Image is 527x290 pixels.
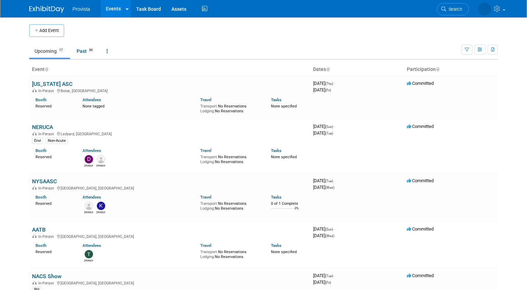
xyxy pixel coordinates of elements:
[84,210,93,214] div: Vince Gay
[200,104,218,108] span: Transport:
[87,48,95,53] span: 89
[200,160,215,164] span: Lodging:
[36,200,72,206] div: Reserved
[200,206,215,211] span: Lodging:
[325,88,331,92] span: (Fri)
[29,45,70,58] a: Upcoming17
[36,195,46,200] a: Booth
[313,81,335,86] span: [DATE]
[271,250,297,254] span: None specified
[84,163,93,168] div: Debbie Treat
[325,186,334,190] span: (Wed)
[200,103,261,113] div: No Reservations No Reservations
[36,248,72,255] div: Reserved
[38,186,56,191] span: In-Person
[32,89,37,92] img: In-Person Event
[200,155,218,159] span: Transport:
[334,81,335,86] span: -
[271,104,297,108] span: None specified
[325,125,333,129] span: (Sun)
[407,226,434,232] span: Committed
[38,132,56,136] span: In-Person
[85,250,93,258] img: Ted Vanzante
[36,148,46,153] a: Booth
[36,243,46,248] a: Booth
[83,195,101,200] a: Attendees
[334,124,335,129] span: -
[36,153,72,160] div: Reserved
[29,6,64,13] img: ExhibitDay
[97,202,105,210] img: Kyle Walter
[404,64,498,75] th: Participation
[83,148,101,153] a: Attendees
[271,155,297,159] span: None specified
[200,255,215,259] span: Lodging:
[85,155,93,163] img: Debbie Treat
[437,3,469,15] a: Search
[200,195,211,200] a: Travel
[313,178,335,183] span: [DATE]
[295,207,299,216] td: 0%
[32,186,37,190] img: In-Person Event
[478,2,491,16] img: Shai Davis
[200,153,261,164] div: No Reservations No Reservations
[97,155,105,163] img: Allyson Freeman
[45,66,48,72] a: Sort by Event Name
[200,248,261,259] div: No Reservations No Reservations
[407,124,434,129] span: Committed
[83,243,101,248] a: Attendees
[72,6,90,12] span: Provista
[32,280,308,285] div: [GEOGRAPHIC_DATA], [GEOGRAPHIC_DATA]
[325,82,333,86] span: (Thu)
[407,273,434,278] span: Committed
[83,103,195,109] div: None tagged
[32,124,53,130] a: NERUCA
[325,179,333,183] span: (Tue)
[325,131,333,135] span: (Tue)
[29,64,310,75] th: Event
[32,138,43,144] div: Envi
[313,226,335,232] span: [DATE]
[271,148,281,153] a: Tasks
[334,178,335,183] span: -
[407,178,434,183] span: Committed
[83,97,101,102] a: Attendees
[32,226,46,233] a: AATB
[36,97,46,102] a: Booth
[38,89,56,93] span: In-Person
[271,195,281,200] a: Tasks
[313,233,334,238] span: [DATE]
[334,226,335,232] span: -
[313,130,333,136] span: [DATE]
[200,148,211,153] a: Travel
[271,201,308,206] div: 0 of 1 Complete
[32,185,308,191] div: [GEOGRAPHIC_DATA], [GEOGRAPHIC_DATA]
[334,273,335,278] span: -
[313,185,334,190] span: [DATE]
[32,233,308,239] div: [GEOGRAPHIC_DATA], [GEOGRAPHIC_DATA]
[46,138,68,144] div: Non-Acute
[200,243,211,248] a: Travel
[313,273,335,278] span: [DATE]
[313,280,331,285] span: [DATE]
[84,258,93,263] div: Ted Vanzante
[29,24,64,37] button: Add Event
[32,273,62,280] a: NACS Show
[310,64,404,75] th: Dates
[326,66,330,72] a: Sort by Start Date
[96,210,105,214] div: Kyle Walter
[57,48,65,53] span: 17
[32,132,37,135] img: In-Person Event
[200,250,218,254] span: Transport:
[325,234,334,238] span: (Wed)
[313,87,331,92] span: [DATE]
[38,234,56,239] span: In-Person
[436,66,439,72] a: Sort by Participation Type
[32,131,308,136] div: Ledyard, [GEOGRAPHIC_DATA]
[407,81,434,86] span: Committed
[325,227,333,231] span: (Sun)
[271,97,281,102] a: Tasks
[32,178,57,185] a: NYSAASC
[313,124,335,129] span: [DATE]
[85,202,93,210] img: Vince Gay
